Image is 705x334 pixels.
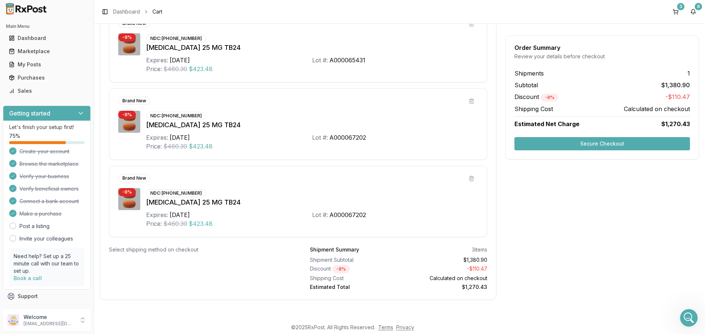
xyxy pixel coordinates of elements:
div: Expires: [146,210,168,219]
div: - 8 % [541,93,558,102]
div: Order Summary [514,45,690,51]
button: go back [5,3,19,17]
div: Alexander says… [6,78,141,100]
button: Upload attachment [35,240,41,246]
span: Estimated Net Charge [514,120,579,128]
span: $460.30 [163,142,187,151]
b: [PERSON_NAME] [32,102,73,107]
div: $1,380.90 [402,256,488,264]
span: $1,380.90 [661,81,690,89]
h2: Main Menu [6,23,88,29]
div: Thanks, we will let you know when we get them. [26,207,141,230]
div: Shipment Subtotal [310,256,396,264]
span: Cart [152,8,162,15]
a: Purchases [6,71,88,84]
span: $1,270.43 [661,120,690,128]
button: Sales [3,85,91,97]
div: NDC: [PHONE_NUMBER] [146,34,206,43]
a: Privacy [396,324,414,330]
div: NDC: [PHONE_NUMBER] [146,189,206,197]
div: Brand New [118,97,150,105]
span: Verify your business [19,173,69,180]
div: Lot #: [312,56,328,65]
div: Manuel says… [6,18,141,47]
span: $423.48 [189,219,213,228]
p: [EMAIL_ADDRESS][DOMAIN_NAME] [23,321,75,327]
p: Let's finish your setup first! [9,124,84,131]
span: Feedback [18,306,43,313]
div: [DATE] [170,56,190,65]
div: - 8 % [118,188,136,196]
a: Marketplace [6,45,88,58]
a: Dashboard [6,32,88,45]
div: [MEDICAL_DATA] 25 MG TB24 [146,120,478,130]
div: Close [129,3,142,16]
div: My Posts [9,61,85,68]
div: 8 [695,3,702,10]
div: Alexander says… [6,207,141,239]
span: Connect a bank account [19,198,79,205]
img: Myrbetriq 25 MG TB24 [118,111,140,133]
span: $423.48 [189,65,213,73]
div: Ive been calling and messaging just waiting on their response [6,18,120,41]
span: Shipping Cost [514,104,553,113]
div: [MEDICAL_DATA] 25 MG TB24 [146,197,478,208]
span: Make a purchase [19,210,62,217]
div: 3 [677,3,684,10]
img: Myrbetriq 25 MG TB24 [118,33,140,55]
div: NDC: [PHONE_NUMBER] [146,112,206,120]
div: Brand New [118,174,150,182]
div: Review your details before checkout [514,53,690,60]
div: Shipping Cost [310,275,396,282]
button: My Posts [3,59,91,70]
div: Rachel says… [6,100,141,117]
div: Shipment Summary [310,246,359,253]
div: Select shipping method on checkout [109,246,286,253]
div: - 8 % [118,33,136,41]
div: Still no response? [90,83,135,90]
div: Calculated on checkout [402,275,488,282]
span: 1 [687,69,690,78]
button: Dashboard [3,32,91,44]
span: Shipments [514,69,544,78]
div: I just got response from the seller I am going to have them send out [DATE]! [12,175,115,189]
nav: breadcrumb [113,8,162,15]
div: OK [128,51,135,58]
a: My Posts [6,58,88,71]
a: Book a call [14,275,42,281]
button: Home [115,3,129,17]
div: - 8 % [118,111,136,119]
img: RxPost Logo [3,3,50,15]
div: Lot #: [312,210,328,219]
div: Price: [146,142,162,151]
div: OK [122,47,141,63]
span: 75 % [9,132,20,140]
div: Expires: [146,133,168,142]
span: $460.30 [163,65,187,73]
a: Terms [378,324,393,330]
a: 3 [670,6,681,18]
span: Browse the marketplace [19,160,79,168]
div: [PERSON_NAME] • 7h ago [12,195,69,199]
button: 8 [687,6,699,18]
button: Emoji picker [11,240,17,246]
img: Myrbetriq 25 MG TB24 [118,188,140,210]
div: Discount [310,265,396,273]
div: Rachel says… [6,117,141,160]
span: Create your account [19,148,69,155]
button: Marketplace [3,45,91,57]
div: Ive been calling and messaging just waiting on their response [12,22,115,36]
div: Marketplace [9,48,85,55]
p: Active [36,9,50,16]
div: We are still waiting on a response. [PERSON_NAME] called the other pharmacy again, I will let you... [12,121,115,150]
button: Support [3,290,91,303]
div: Dashboard [9,34,85,42]
div: [DATE] [170,133,190,142]
a: Sales [6,84,88,98]
a: Post a listing [19,223,50,230]
p: Welcome [23,313,75,321]
div: 3 items [472,246,487,253]
div: joined the conversation [32,102,125,108]
div: [MEDICAL_DATA] 25 MG TB24 [146,43,478,53]
span: $423.48 [189,142,213,151]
